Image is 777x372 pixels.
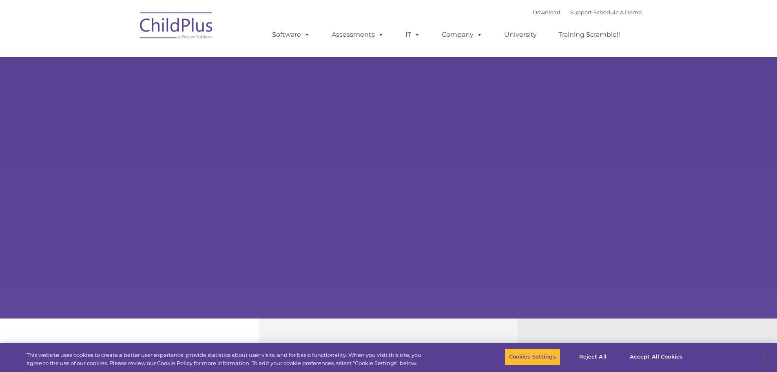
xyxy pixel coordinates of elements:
a: University [496,27,545,43]
a: Schedule A Demo [593,9,642,16]
button: Cookies Settings [505,348,560,365]
a: Download [533,9,560,16]
a: IT [397,27,428,43]
button: Accept All Cookies [625,348,687,365]
a: Support [570,9,592,16]
font: | [533,9,642,16]
a: Assessments [323,27,392,43]
button: Reject All [567,348,618,365]
a: Training Scramble!! [550,27,628,43]
div: This website uses cookies to create a better user experience, provide statistics about user visit... [27,351,427,367]
a: Company [434,27,491,43]
a: Software [264,27,318,43]
button: Close [755,348,773,366]
img: ChildPlus by Procare Solutions [136,7,217,47]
